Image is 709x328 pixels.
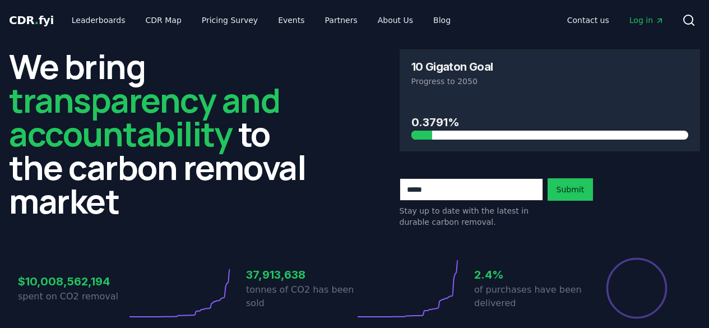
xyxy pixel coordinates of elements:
[137,10,191,30] a: CDR Map
[18,290,127,303] p: spent on CO2 removal
[629,15,664,26] span: Log in
[558,10,618,30] a: Contact us
[558,10,673,30] nav: Main
[548,178,594,201] button: Submit
[63,10,135,30] a: Leaderboards
[411,76,689,87] p: Progress to 2050
[35,13,39,27] span: .
[9,49,310,218] h2: We bring to the carbon removal market
[9,12,54,28] a: CDR.fyi
[246,283,355,310] p: tonnes of CO2 has been sold
[9,13,54,27] span: CDR fyi
[269,10,313,30] a: Events
[474,266,583,283] h3: 2.4%
[424,10,460,30] a: Blog
[369,10,422,30] a: About Us
[400,205,543,228] p: Stay up to date with the latest in durable carbon removal.
[411,114,689,131] h3: 0.3791%
[63,10,460,30] nav: Main
[9,77,280,156] span: transparency and accountability
[246,266,355,283] h3: 37,913,638
[18,273,127,290] h3: $10,008,562,194
[474,283,583,310] p: of purchases have been delivered
[411,61,493,72] h3: 10 Gigaton Goal
[620,10,673,30] a: Log in
[605,257,668,320] div: Percentage of sales delivered
[316,10,367,30] a: Partners
[193,10,267,30] a: Pricing Survey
